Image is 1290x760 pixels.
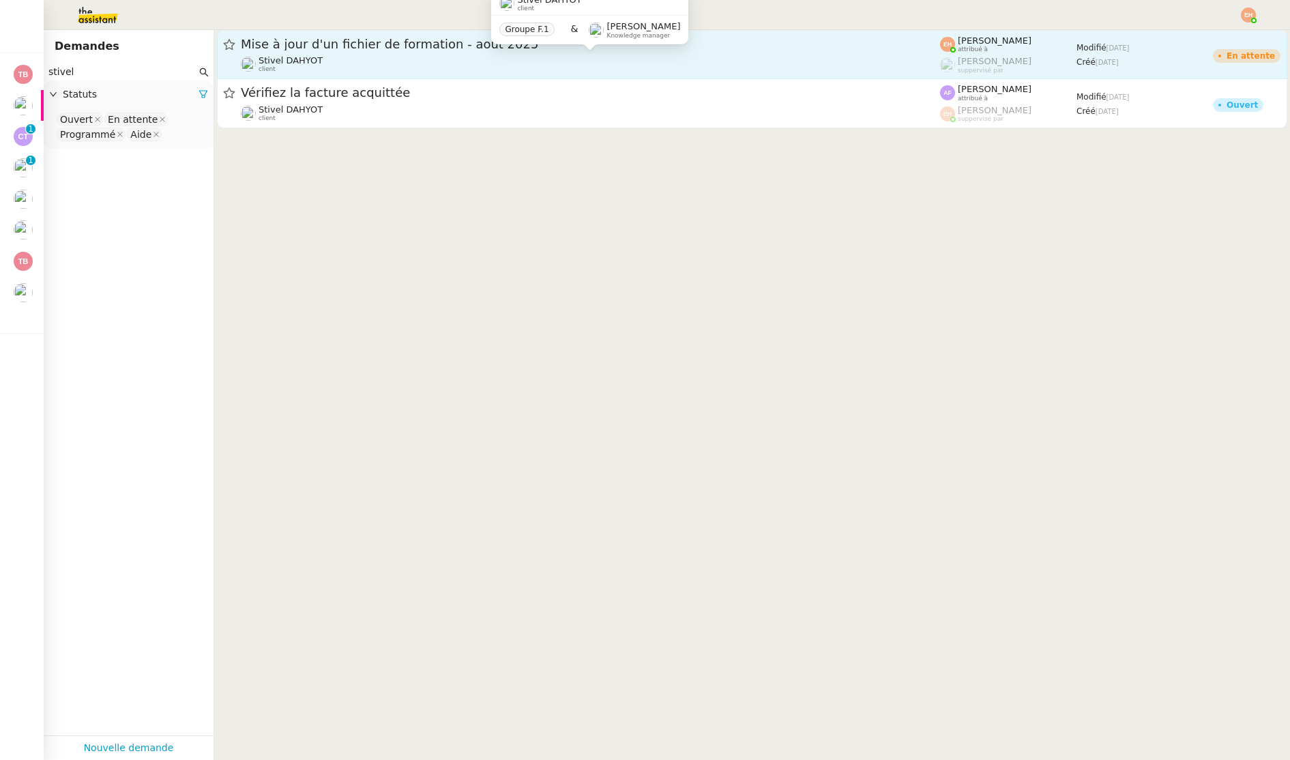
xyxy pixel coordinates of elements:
img: users%2FKIcnt4T8hLMuMUUpHYCYQM06gPC2%2Favatar%2F1dbe3bdc-0f95-41bf-bf6e-fc84c6569aaf [241,57,256,72]
nz-select-item: Aide [127,128,162,141]
span: [PERSON_NAME] [606,21,680,31]
div: Ouvert [1227,101,1258,109]
img: svg [940,37,955,52]
span: Stivel DAHYOT [259,55,323,65]
div: Ouvert [60,113,93,126]
span: Mise à jour d'un fichier de formation - août 2025 [241,38,940,50]
a: Nouvelle demande [84,740,174,756]
img: users%2FtFhOaBya8rNVU5KG7br7ns1BCvi2%2Favatar%2Faa8c47da-ee6c-4101-9e7d-730f2e64f978 [14,96,33,115]
nz-select-item: En attente [104,113,168,126]
app-user-detailed-label: client [241,104,940,122]
app-user-label: attribué à [940,35,1076,53]
div: Programmé [60,128,115,141]
nz-page-header-title: Demandes [55,37,119,56]
img: users%2FyQfMwtYgTqhRP2YHWHmG2s2LYaD3%2Favatar%2Fprofile-pic.png [940,57,955,72]
span: Créé [1076,57,1096,67]
span: attribué à [958,95,988,102]
input: Rechercher [48,64,196,80]
app-user-label: Knowledge manager [589,21,680,39]
img: svg [940,85,955,100]
p: 1 [28,156,33,168]
app-user-detailed-label: client [241,55,940,73]
span: [PERSON_NAME] [958,56,1031,66]
nz-select-item: Ouvert [57,113,103,126]
span: Statuts [63,87,199,102]
img: users%2FyQfMwtYgTqhRP2YHWHmG2s2LYaD3%2Favatar%2Fprofile-pic.png [589,23,604,38]
span: Modifié [1076,43,1106,53]
span: [DATE] [1096,108,1119,115]
nz-select-item: Programmé [57,128,126,141]
div: Statuts [44,81,214,108]
span: Stivel DAHYOT [259,104,323,115]
span: client [517,5,534,12]
div: En attente [1227,52,1275,60]
img: svg [14,127,33,146]
img: svg [1241,8,1256,23]
span: [PERSON_NAME] [958,35,1031,46]
span: Modifié [1076,92,1106,102]
span: [DATE] [1106,44,1130,52]
div: En attente [108,113,158,126]
span: [PERSON_NAME] [958,84,1031,94]
img: svg [14,65,33,84]
p: 1 [28,124,33,136]
span: [DATE] [1106,93,1130,101]
div: Aide [130,128,151,141]
span: [DATE] [1096,59,1119,66]
span: suppervisé par [958,115,1003,123]
nz-badge-sup: 1 [26,156,35,165]
app-user-label: suppervisé par [940,105,1076,123]
img: users%2F8F3ae0CdRNRxLT9M8DTLuFZT1wq1%2Favatar%2F8d3ba6ea-8103-41c2-84d4-2a4cca0cf040 [14,158,33,177]
img: svg [14,252,33,271]
span: client [259,65,276,73]
span: & [571,21,578,39]
img: svg [940,106,955,121]
span: suppervisé par [958,67,1003,74]
img: users%2F8F3ae0CdRNRxLT9M8DTLuFZT1wq1%2Favatar%2F8d3ba6ea-8103-41c2-84d4-2a4cca0cf040 [14,283,33,302]
img: users%2FKIcnt4T8hLMuMUUpHYCYQM06gPC2%2Favatar%2F1dbe3bdc-0f95-41bf-bf6e-fc84c6569aaf [241,106,256,121]
span: Créé [1076,106,1096,116]
span: Vérifiez la facture acquittée [241,87,940,99]
span: [PERSON_NAME] [958,105,1031,115]
span: attribué à [958,46,988,53]
span: Knowledge manager [606,32,670,40]
span: client [259,115,276,122]
app-user-label: suppervisé par [940,56,1076,74]
nz-badge-sup: 1 [26,124,35,134]
nz-tag: Groupe F.1 [499,23,554,36]
img: users%2FxcSDjHYvjkh7Ays4vB9rOShue3j1%2Favatar%2Fc5852ac1-ab6d-4275-813a-2130981b2f82 [14,220,33,239]
app-user-label: attribué à [940,84,1076,102]
img: users%2FABbKNE6cqURruDjcsiPjnOKQJp72%2Favatar%2F553dd27b-fe40-476d-bebb-74bc1599d59c [14,190,33,209]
